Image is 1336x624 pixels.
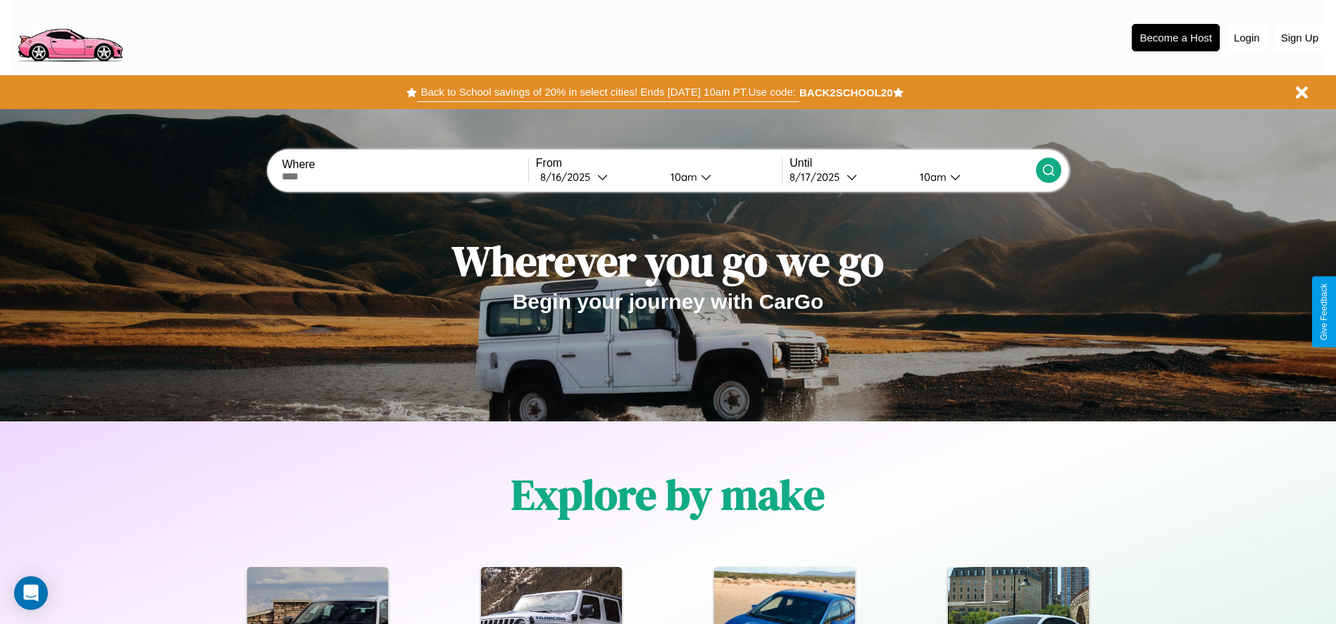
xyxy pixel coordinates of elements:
[14,576,48,610] div: Open Intercom Messenger
[1132,24,1220,51] button: Become a Host
[536,157,782,170] label: From
[1319,284,1329,340] div: Give Feedback
[789,157,1035,170] label: Until
[1227,25,1267,51] button: Login
[799,87,893,98] b: BACK2SCHOOL20
[282,158,527,171] label: Where
[511,466,825,523] h1: Explore by make
[913,170,950,184] div: 10am
[789,170,847,184] div: 8 / 17 / 2025
[540,170,597,184] div: 8 / 16 / 2025
[663,170,701,184] div: 10am
[909,170,1036,184] button: 10am
[11,7,129,65] img: logo
[659,170,782,184] button: 10am
[1274,25,1325,51] button: Sign Up
[536,170,659,184] button: 8/16/2025
[417,82,799,102] button: Back to School savings of 20% in select cities! Ends [DATE] 10am PT.Use code:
